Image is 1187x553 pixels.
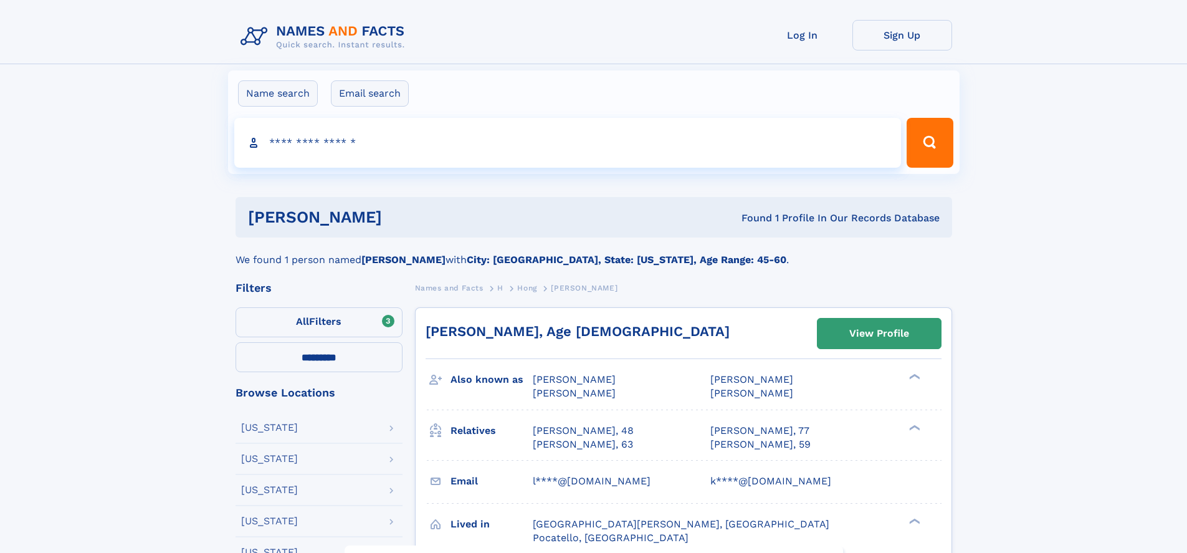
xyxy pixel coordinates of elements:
[497,284,503,292] span: H
[248,209,562,225] h1: [PERSON_NAME]
[241,454,298,464] div: [US_STATE]
[533,518,829,530] span: [GEOGRAPHIC_DATA][PERSON_NAME], [GEOGRAPHIC_DATA]
[517,284,536,292] span: Hong
[236,387,403,398] div: Browse Locations
[906,373,921,381] div: ❯
[710,387,793,399] span: [PERSON_NAME]
[426,324,730,339] a: [PERSON_NAME], Age [DEMOGRAPHIC_DATA]
[551,284,617,292] span: [PERSON_NAME]
[361,254,446,266] b: [PERSON_NAME]
[533,387,616,399] span: [PERSON_NAME]
[236,20,415,54] img: Logo Names and Facts
[467,254,786,266] b: City: [GEOGRAPHIC_DATA], State: [US_STATE], Age Range: 45-60
[236,307,403,337] label: Filters
[710,373,793,385] span: [PERSON_NAME]
[906,423,921,431] div: ❯
[450,514,533,535] h3: Lived in
[753,20,852,50] a: Log In
[236,282,403,294] div: Filters
[849,319,909,348] div: View Profile
[497,280,503,296] a: H
[296,315,309,327] span: All
[818,319,941,349] a: View Profile
[450,369,533,390] h3: Also known as
[236,238,952,267] div: We found 1 person named with .
[533,373,616,385] span: [PERSON_NAME]
[907,118,953,168] button: Search Button
[852,20,952,50] a: Sign Up
[241,485,298,495] div: [US_STATE]
[238,80,318,107] label: Name search
[450,471,533,492] h3: Email
[906,517,921,525] div: ❯
[561,211,940,225] div: Found 1 Profile In Our Records Database
[533,424,634,438] a: [PERSON_NAME], 48
[241,516,298,526] div: [US_STATE]
[517,280,536,296] a: Hong
[710,424,809,438] a: [PERSON_NAME], 77
[234,118,902,168] input: search input
[241,423,298,433] div: [US_STATE]
[415,280,484,296] a: Names and Facts
[710,438,811,451] a: [PERSON_NAME], 59
[331,80,409,107] label: Email search
[533,438,633,451] a: [PERSON_NAME], 63
[450,420,533,441] h3: Relatives
[533,532,689,544] span: Pocatello, [GEOGRAPHIC_DATA]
